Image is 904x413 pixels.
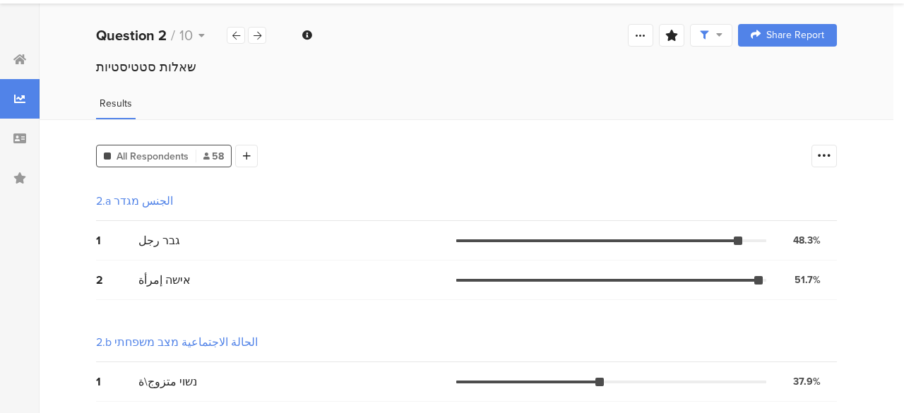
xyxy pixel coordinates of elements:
span: 10 [179,25,193,46]
div: 51.7% [795,273,821,287]
span: Share Report [766,30,824,40]
div: 1 [96,232,138,249]
span: אישה إمرأة [138,272,191,288]
div: 37.9% [793,374,821,389]
span: / [171,25,175,46]
div: 2.b الحالة الاجتماعية מצב משפחתי [96,334,258,350]
b: Question 2 [96,25,167,46]
span: 58 [203,149,224,164]
span: Results [100,96,132,111]
div: 2.a الجنس מגדר [96,193,173,209]
div: שאלות סטטיסטיות [96,58,837,76]
div: 1 [96,373,138,390]
div: 48.3% [793,233,821,248]
div: 2 [96,272,138,288]
span: גבר رجل [138,232,180,249]
span: All Respondents [117,149,189,164]
span: נשוי متزوج\ة [138,373,197,390]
